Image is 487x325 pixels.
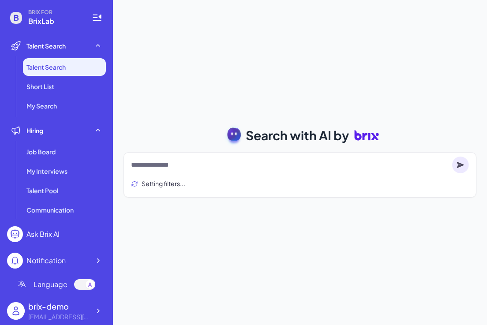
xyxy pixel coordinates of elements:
span: Hiring [26,126,43,135]
div: Notification [26,255,66,266]
span: Talent Search [26,41,66,50]
span: Setting filters... [142,179,185,188]
span: Short List [26,82,54,91]
span: Communication [26,205,74,214]
img: user_logo.png [7,302,25,320]
span: Language [34,279,67,290]
span: My Search [26,101,57,110]
span: BrixLab [28,16,81,26]
span: Talent Search [26,63,66,71]
div: brix-demo@brix.com [28,312,90,321]
span: BRIX FOR [28,9,81,16]
span: Talent Pool [26,186,58,195]
span: Job Board [26,147,56,156]
div: Ask Brix AI [26,229,60,239]
span: Search with AI by [246,126,349,145]
span: My Interviews [26,167,67,176]
div: brix-demo [28,300,90,312]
